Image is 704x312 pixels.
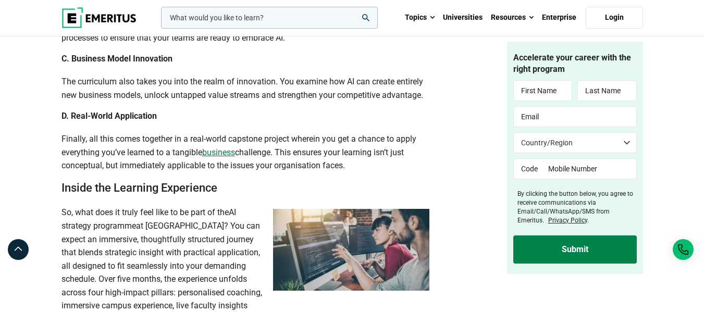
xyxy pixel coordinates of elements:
[513,52,637,76] h4: Accelerate your career with the right program
[202,147,235,157] a: business
[513,107,637,128] input: Email
[513,81,573,102] input: First Name
[577,81,637,102] input: Last Name
[61,207,229,217] span: So, what does it truly feel like to be part of the
[61,111,157,121] b: D. Real-World Application
[513,159,541,180] input: Code
[161,7,378,29] input: woocommerce-product-search-field-0
[61,54,172,64] b: C. Business Model Innovation
[61,77,423,100] span: The curriculum also takes you into the realm of innovation. You examine how AI can create entirel...
[513,133,637,154] select: Country
[513,235,637,264] input: Submit
[517,190,637,225] label: By clicking the button below, you agree to receive communications via Email/Call/WhatsApp/SMS fro...
[61,181,429,196] h2: Inside the Learning Experience
[541,159,637,180] input: Mobile Number
[586,7,643,29] a: Login
[548,217,587,224] a: Privacy Policy
[61,134,416,157] span: Finally, all this comes together in a real-world capstone project wherein you get a chance to app...
[61,207,236,231] span: AI strategy programme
